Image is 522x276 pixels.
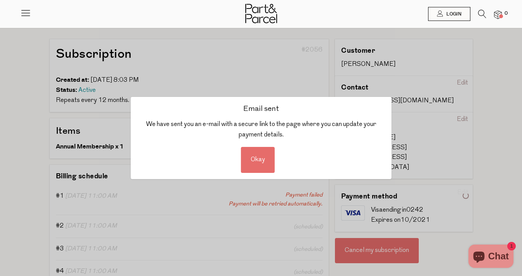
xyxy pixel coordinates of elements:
[241,147,275,173] div: Okay
[494,10,502,19] a: 0
[245,4,277,23] img: Part&Parcel
[503,10,510,17] span: 0
[444,11,461,17] span: Login
[428,7,470,21] a: Login
[137,103,385,116] div: Email sent
[137,119,385,140] div: We have sent you an e-mail with a secure link to the page where you can update your payment details.
[466,245,516,270] inbox-online-store-chat: Shopify online store chat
